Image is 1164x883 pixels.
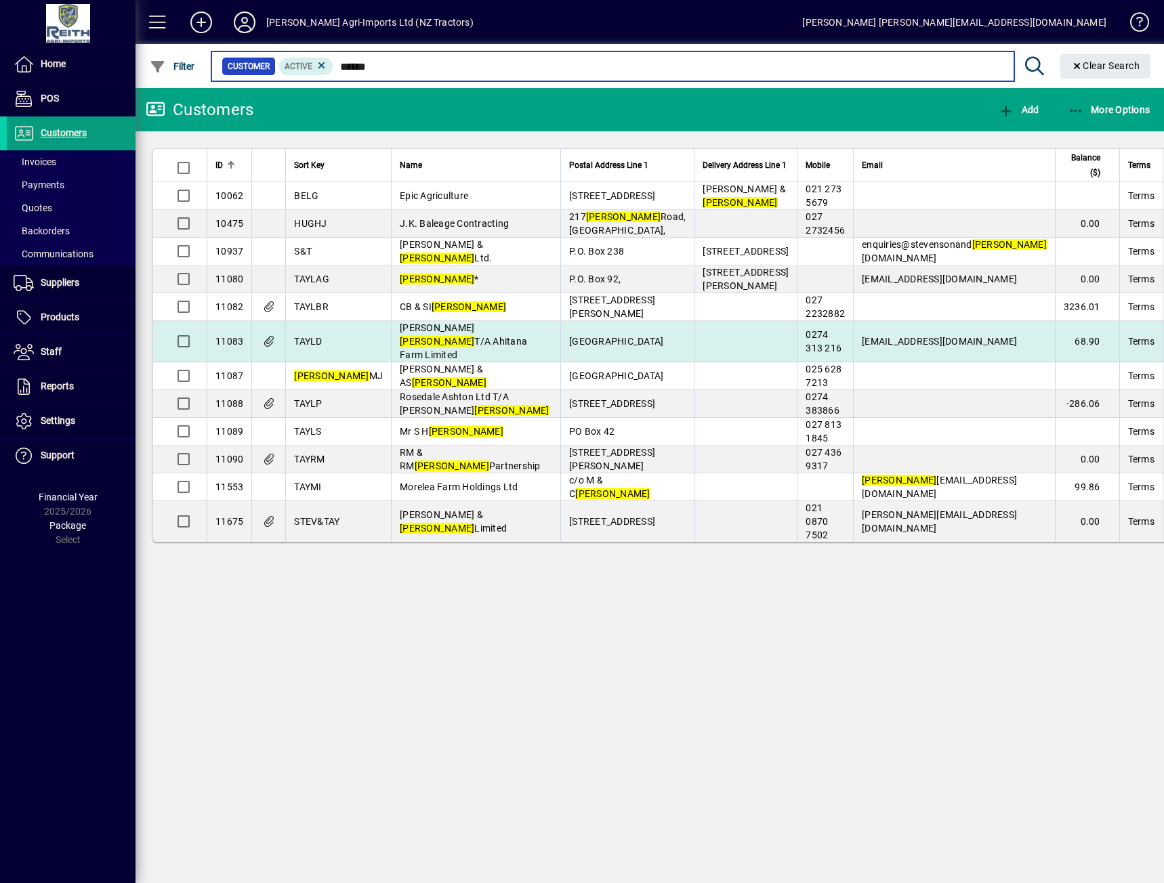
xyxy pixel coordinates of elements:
span: Morelea Farm Holdings Ltd [400,481,518,492]
span: 11089 [215,426,243,437]
span: P.O. Box 92, [569,274,621,284]
a: Communications [7,242,136,265]
span: TAYMI [294,481,321,492]
span: [PERSON_NAME] & Ltd. [400,239,492,263]
span: 10475 [215,218,243,229]
mat-chip: Activation Status: Active [279,58,333,75]
span: enquiries@stevensonand [DOMAIN_NAME] [862,239,1047,263]
span: Terms [1128,425,1155,438]
span: Terms [1128,369,1155,383]
span: Terms [1128,335,1155,348]
td: 0.00 [1055,265,1119,293]
a: Suppliers [7,266,136,300]
em: [PERSON_NAME] [415,460,489,471]
span: [EMAIL_ADDRESS][DOMAIN_NAME] [862,274,1017,284]
button: Add [995,98,1042,122]
span: 021 273 5679 [806,184,841,208]
span: RM & RM Partnership [400,447,541,471]
span: Communications [14,249,93,259]
span: [PERSON_NAME][EMAIL_ADDRESS][DOMAIN_NAME] [862,509,1017,534]
span: 027 436 9317 [806,447,841,471]
span: ID [215,158,223,173]
a: Products [7,301,136,335]
a: Invoices [7,150,136,173]
span: Settings [41,415,75,426]
span: Email [862,158,883,173]
span: TAYLP [294,398,322,409]
span: Terms [1128,244,1155,258]
span: Invoices [14,156,56,167]
span: 11088 [215,398,243,409]
a: Payments [7,173,136,196]
em: [PERSON_NAME] [575,488,650,499]
button: More Options [1064,98,1154,122]
em: [PERSON_NAME] [412,377,486,388]
span: [PERSON_NAME] T/A Ahitana Farm Limited [400,322,527,360]
td: 0.00 [1055,446,1119,473]
span: Financial Year [39,492,98,502]
span: [EMAIL_ADDRESS][DOMAIN_NAME] [862,336,1017,347]
td: 68.90 [1055,321,1119,362]
span: c/o M & C [569,475,650,499]
span: P.O. Box 238 [569,246,624,257]
span: STEV&TAY [294,516,339,527]
div: [PERSON_NAME] [PERSON_NAME][EMAIL_ADDRESS][DOMAIN_NAME] [802,12,1106,33]
span: 10062 [215,190,243,201]
span: Epic Agriculture [400,190,468,201]
span: TAYLD [294,336,322,347]
div: [PERSON_NAME] Agri-Imports Ltd (NZ Tractors) [266,12,474,33]
span: 025 628 7213 [806,364,841,388]
span: Mr S H [400,426,503,437]
em: [PERSON_NAME] [294,370,369,381]
span: 0274 383866 [806,391,839,416]
span: Customers [41,127,87,138]
span: 11090 [215,454,243,465]
span: Terms [1128,397,1155,410]
span: Customer [228,60,270,73]
span: Staff [41,346,62,357]
em: [PERSON_NAME] [400,336,474,347]
td: 3236.01 [1055,293,1119,321]
span: [PERSON_NAME] & AS [400,364,486,388]
em: [PERSON_NAME] [586,211,661,222]
span: [GEOGRAPHIC_DATA] [569,336,663,347]
span: 027 2732456 [806,211,845,236]
div: ID [215,158,243,173]
span: Backorders [14,225,70,236]
span: Terms [1128,452,1155,466]
span: Mobile [806,158,830,173]
div: Mobile [806,158,845,173]
em: [PERSON_NAME] [429,426,503,437]
a: Backorders [7,219,136,242]
span: Quotes [14,202,52,213]
td: 99.86 [1055,473,1119,501]
a: Staff [7,335,136,369]
em: [PERSON_NAME] [432,301,506,312]
em: [PERSON_NAME] [862,475,936,486]
td: 0.00 [1055,501,1119,542]
span: 021 0870 7502 [806,502,828,540]
span: 11675 [215,516,243,527]
span: TAYLS [294,426,321,437]
span: Terms [1128,480,1155,494]
div: Name [400,158,552,173]
span: BELG [294,190,318,201]
span: [STREET_ADDRESS][PERSON_NAME] [569,295,655,319]
div: Email [862,158,1047,173]
em: [PERSON_NAME] [400,253,474,263]
span: 027 2232882 [806,295,845,319]
span: Terms [1128,217,1155,230]
td: 0.00 [1055,210,1119,238]
span: 11083 [215,336,243,347]
span: PO Box 42 [569,426,615,437]
em: [PERSON_NAME] [474,405,549,416]
span: [STREET_ADDRESS] [569,516,655,527]
span: S&T [294,246,312,257]
span: Products [41,311,79,322]
span: Balance ($) [1064,150,1100,180]
a: Home [7,47,136,81]
span: Add [998,104,1039,115]
span: 11082 [215,301,243,312]
em: [PERSON_NAME] [972,239,1047,250]
span: Terms [1128,272,1155,286]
